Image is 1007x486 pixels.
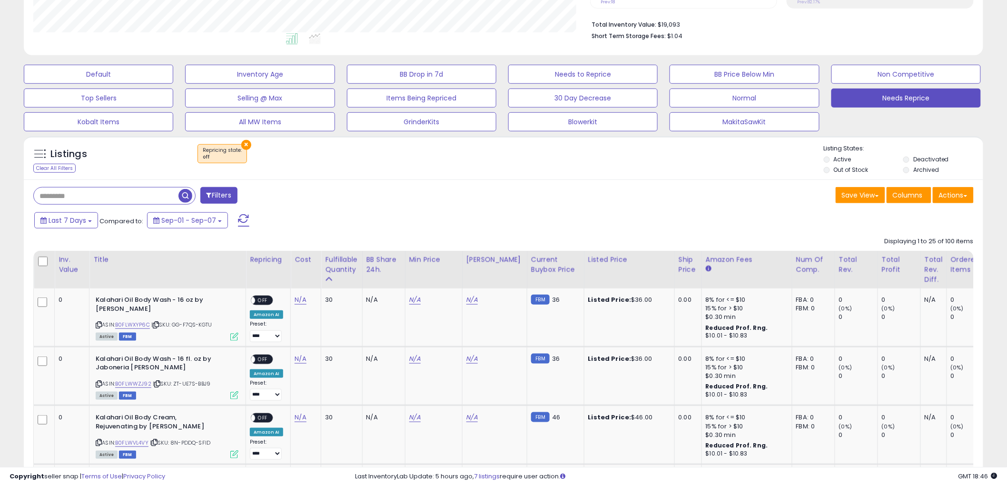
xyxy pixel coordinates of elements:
[882,255,917,275] div: Total Profit
[250,321,283,342] div: Preset:
[531,295,550,305] small: FBM
[366,413,398,422] div: N/A
[366,296,398,304] div: N/A
[679,255,698,275] div: Ship Price
[951,413,989,422] div: 0
[250,310,283,319] div: Amazon AI
[882,372,920,380] div: 0
[831,89,981,108] button: Needs Reprice
[409,255,458,265] div: Min Price
[255,297,270,305] span: OFF
[81,472,122,481] a: Terms of Use
[325,355,355,363] div: 30
[241,140,251,150] button: ×
[366,255,401,275] div: BB Share 24h.
[951,364,964,371] small: (0%)
[409,295,421,305] a: N/A
[706,296,785,304] div: 8% for <= $10
[250,380,283,401] div: Preset:
[10,472,165,481] div: seller snap | |
[409,413,421,422] a: N/A
[119,392,136,400] span: FBM
[295,295,306,305] a: N/A
[706,422,785,431] div: 15% for > $10
[933,187,974,203] button: Actions
[49,216,86,225] span: Last 7 Days
[951,313,989,321] div: 0
[887,187,931,203] button: Columns
[925,355,939,363] div: N/A
[925,413,939,422] div: N/A
[250,428,283,436] div: Amazon AI
[474,472,500,481] a: 7 listings
[834,166,869,174] label: Out of Stock
[295,255,317,265] div: Cost
[588,295,632,304] b: Listed Price:
[925,296,939,304] div: N/A
[96,355,211,375] b: Kalahari Oil Body Wash - 16 fl. oz by Jaboneria [PERSON_NAME]
[200,187,237,204] button: Filters
[670,65,819,84] button: BB Price Below Min
[951,296,989,304] div: 0
[913,166,939,174] label: Archived
[508,112,658,131] button: Blowerkit
[592,32,666,40] b: Short Term Storage Fees:
[951,305,964,312] small: (0%)
[466,295,478,305] a: N/A
[679,355,694,363] div: 0.00
[552,354,560,363] span: 36
[839,364,852,371] small: (0%)
[588,413,632,422] b: Listed Price:
[882,413,920,422] div: 0
[295,354,306,364] a: N/A
[250,439,283,460] div: Preset:
[592,18,967,30] li: $19,093
[882,296,920,304] div: 0
[185,89,335,108] button: Selling @ Max
[706,255,788,265] div: Amazon Fees
[882,305,895,312] small: (0%)
[33,164,76,173] div: Clear All Filters
[925,255,943,285] div: Total Rev. Diff.
[882,423,895,430] small: (0%)
[115,380,151,388] a: B0FLWWZJ92
[839,296,878,304] div: 0
[96,355,238,399] div: ASIN:
[951,355,989,363] div: 0
[119,451,136,459] span: FBM
[831,65,981,84] button: Non Competitive
[508,65,658,84] button: Needs to Reprice
[839,305,852,312] small: (0%)
[24,65,173,84] button: Default
[893,190,923,200] span: Columns
[325,255,358,275] div: Fulfillable Quantity
[59,413,82,422] div: 0
[796,413,828,422] div: FBA: 0
[96,392,118,400] span: All listings currently available for purchase on Amazon
[706,313,785,321] div: $0.30 min
[882,431,920,439] div: 0
[839,413,878,422] div: 0
[96,296,211,316] b: Kalahari Oil Body Wash - 16 oz by [PERSON_NAME]
[913,155,949,163] label: Deactivated
[706,431,785,439] div: $0.30 min
[347,65,496,84] button: BB Drop in 7d
[10,472,44,481] strong: Copyright
[839,372,878,380] div: 0
[588,413,667,422] div: $46.00
[59,296,82,304] div: 0
[667,31,682,40] span: $1.04
[185,112,335,131] button: All MW Items
[466,413,478,422] a: N/A
[123,472,165,481] a: Privacy Policy
[466,354,478,364] a: N/A
[96,413,211,433] b: Kalahari Oil Body Cream, Rejuvenating by [PERSON_NAME]
[295,413,306,422] a: N/A
[115,439,148,447] a: B0FLWVL4VY
[119,333,136,341] span: FBM
[670,89,819,108] button: Normal
[588,354,632,363] b: Listed Price:
[153,380,210,387] span: | SKU: ZT-UE7S-BBJ9
[679,296,694,304] div: 0.00
[531,354,550,364] small: FBM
